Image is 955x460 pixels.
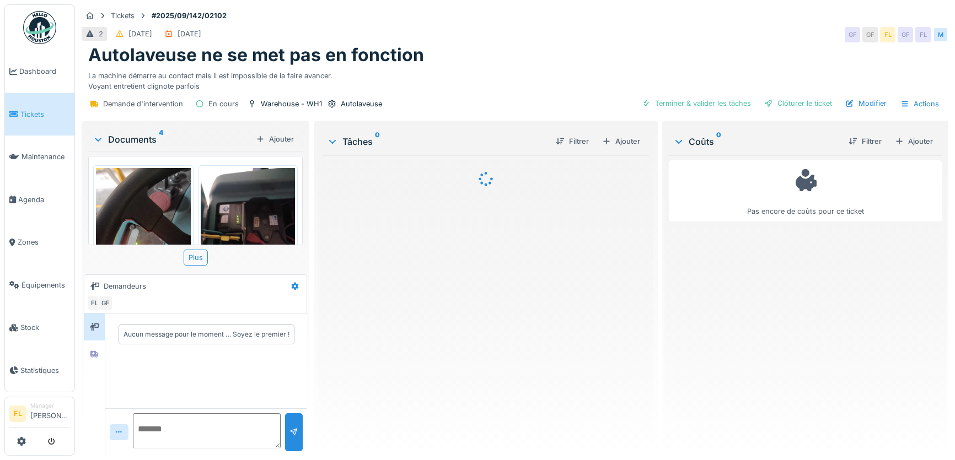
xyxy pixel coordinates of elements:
a: Statistiques [5,349,74,392]
a: Dashboard [5,50,74,93]
div: GF [862,27,878,42]
div: [DATE] [128,29,152,39]
div: Ajouter [890,134,937,149]
div: Ajouter [251,132,298,147]
a: Agenda [5,178,74,221]
div: La machine démarre au contact mais il est impossible de la faire avancer. Voyant entretient clign... [88,66,942,91]
div: FL [880,27,895,42]
a: Stock [5,306,74,349]
sup: 0 [375,135,380,148]
span: Stock [20,322,70,333]
span: Zones [18,237,70,247]
div: Manager [30,402,70,410]
div: Aucun message pour le moment … Soyez le premier ! [124,329,289,339]
sup: 0 [716,135,721,148]
div: Warehouse - WH1 [261,99,322,109]
div: Pas encore de coûts pour ce ticket [676,165,935,217]
strong: #2025/09/142/02102 [147,10,231,21]
li: FL [9,405,26,422]
div: Demande d'intervention [103,99,183,109]
div: Tickets [111,10,135,21]
img: d2sch6k1yp7my2g5kjmxfl6a2tuy [201,168,296,294]
div: Clôturer le ticket [760,96,836,111]
a: Tickets [5,93,74,136]
a: Zones [5,221,74,264]
span: Équipements [22,280,70,290]
h1: Autolaveuse ne se met pas en fonction [88,45,424,66]
div: Autolaveuse [341,99,382,109]
div: Tâches [327,135,547,148]
div: Filtrer [551,134,593,149]
div: [DATE] [178,29,201,39]
a: Maintenance [5,136,74,178]
img: 1xwvn7o9s4lv589hn2nh00ex6nni [96,168,191,294]
div: Filtrer [844,134,886,149]
a: FL Manager[PERSON_NAME] [9,402,70,428]
div: Modifier [841,96,891,111]
a: Équipements [5,264,74,307]
div: En cours [208,99,239,109]
div: Ajouter [598,134,645,149]
div: Plus [184,250,208,266]
span: Statistiques [20,365,70,376]
div: M [933,27,948,42]
span: Agenda [18,194,70,205]
div: Coûts [673,135,840,148]
li: [PERSON_NAME] [30,402,70,425]
div: 2 [99,29,103,39]
span: Maintenance [22,151,70,162]
div: GF [98,295,113,311]
div: Demandeurs [104,281,146,291]
div: FL [87,295,102,311]
div: Actions [895,96,944,112]
span: Dashboard [19,66,70,77]
div: Documents [93,133,251,146]
div: FL [915,27,931,42]
div: GF [898,27,913,42]
img: Badge_color-CXgf-gQk.svg [23,11,56,44]
div: GF [845,27,860,42]
div: Terminer & valider les tâches [637,96,755,111]
sup: 4 [159,133,163,146]
span: Tickets [20,109,70,120]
